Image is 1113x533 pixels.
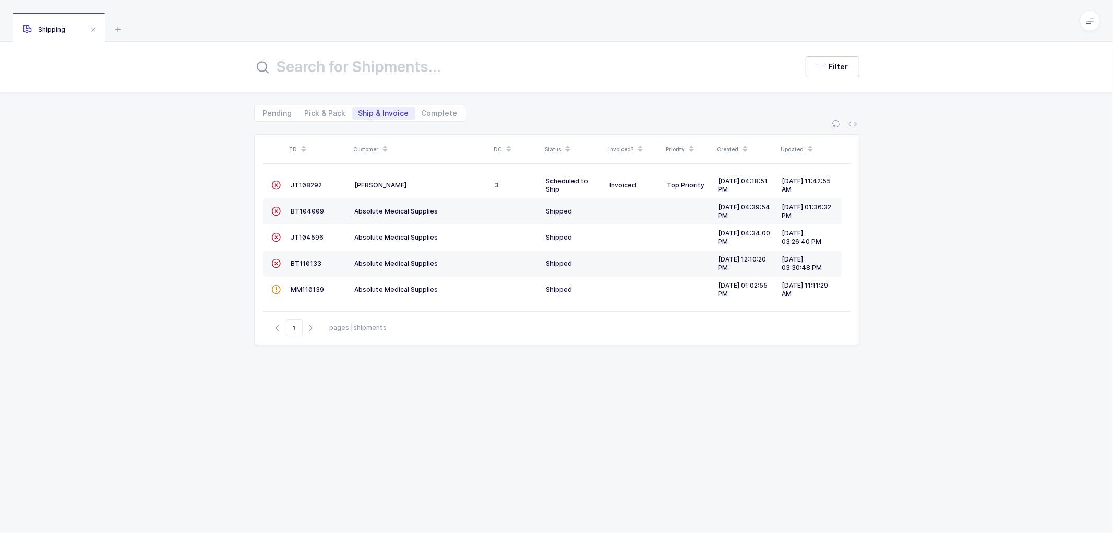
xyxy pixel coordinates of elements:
span:  [272,181,281,189]
span:  [272,259,281,267]
input: Search for Shipments... [254,54,785,79]
span: Go to [286,319,303,336]
div: DC [494,140,539,158]
span: Scheduled to Ship [546,177,589,193]
span: Pick & Pack [305,110,346,117]
span: [DATE] 11:11:29 AM [782,281,829,298]
span: Complete [422,110,458,117]
span: [DATE] 12:10:20 PM [719,255,767,271]
span: Absolute Medical Supplies [355,233,438,241]
span: Shipped [546,259,572,267]
span: JT104596 [291,233,324,241]
div: Invoiced [610,181,659,189]
span: BT110133 [291,259,322,267]
div: Updated [781,140,839,158]
span: Filter [829,62,848,72]
div: Priority [666,140,711,158]
span: [DATE] 11:42:55 AM [782,177,831,193]
span: 3 [495,181,499,189]
div: Invoiced? [609,140,660,158]
div: Status [545,140,603,158]
div: pages | shipments [330,323,387,333]
span: Shipped [546,233,572,241]
span: [DATE] 03:26:40 PM [782,229,822,245]
div: Customer [354,140,488,158]
span: Absolute Medical Supplies [355,286,438,293]
span: [DATE] 03:30:48 PM [782,255,822,271]
span: Absolute Medical Supplies [355,207,438,215]
span: Shipping [23,26,65,33]
span: JT108292 [291,181,322,189]
span: [DATE] 01:36:32 PM [782,203,832,219]
span: Shipped [546,207,572,215]
span: Shipped [546,286,572,293]
span: MM110139 [291,286,325,293]
span:  [272,207,281,215]
span: [PERSON_NAME] [355,181,407,189]
div: ID [290,140,348,158]
span: [DATE] 04:18:51 PM [719,177,768,193]
span: Absolute Medical Supplies [355,259,438,267]
span:  [272,286,281,293]
span: Top Priority [667,181,705,189]
span:  [272,233,281,241]
button: Filter [806,56,859,77]
span: Pending [263,110,292,117]
div: Created [717,140,775,158]
span: Ship & Invoice [358,110,409,117]
span: [DATE] 04:39:54 PM [719,203,771,219]
span: [DATE] 04:34:00 PM [719,229,771,245]
span: [DATE] 01:02:55 PM [719,281,768,298]
span: BT104009 [291,207,325,215]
